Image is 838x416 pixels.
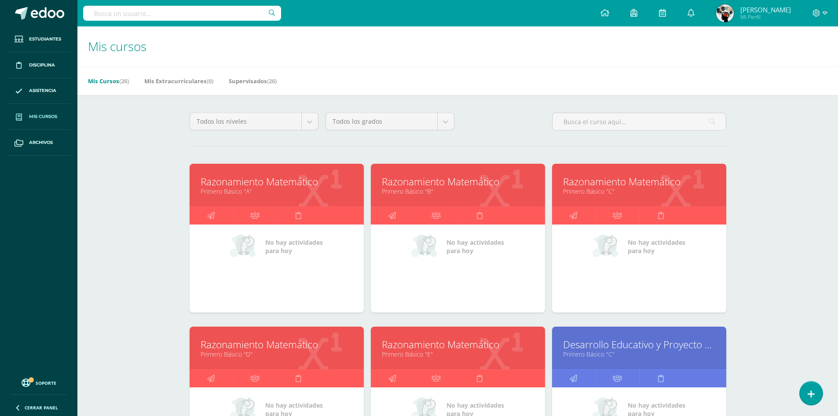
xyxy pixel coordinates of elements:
[382,187,534,195] a: Primero Básico "B"
[7,104,70,130] a: Mis cursos
[7,52,70,78] a: Disciplina
[446,238,504,255] span: No hay actividades para hoy
[7,26,70,52] a: Estudiantes
[88,38,146,55] span: Mis cursos
[563,338,715,351] a: Desarrollo Educativo y Proyecto de Vida
[207,77,213,85] span: (0)
[229,74,277,88] a: Supervisados(26)
[29,62,55,69] span: Disciplina
[265,238,323,255] span: No hay actividades para hoy
[83,6,281,21] input: Busca un usuario...
[190,113,318,130] a: Todos los niveles
[29,87,56,94] span: Asistencia
[628,238,685,255] span: No hay actividades para hoy
[382,338,534,351] a: Razonamiento Matemático
[201,350,353,358] a: Primero Básico "D"
[29,36,61,43] span: Estudiantes
[553,113,726,130] input: Busca el curso aquí...
[7,78,70,104] a: Asistencia
[7,130,70,156] a: Archivos
[382,350,534,358] a: Primero Básico "E"
[88,74,129,88] a: Mis Cursos(26)
[563,187,715,195] a: Primero Básico "C"
[197,113,295,130] span: Todos los niveles
[230,233,259,260] img: no_activities_small.png
[11,376,67,388] a: Soporte
[740,13,791,21] span: Mi Perfil
[333,113,431,130] span: Todos los grados
[201,175,353,188] a: Razonamiento Matemático
[716,4,734,22] img: 6048ae9c2eba16dcb25a041118cbde53.png
[382,175,534,188] a: Razonamiento Matemático
[29,113,57,120] span: Mis cursos
[740,5,791,14] span: [PERSON_NAME]
[411,233,440,260] img: no_activities_small.png
[593,233,622,260] img: no_activities_small.png
[563,350,715,358] a: Primero Básico "C"
[563,175,715,188] a: Razonamiento Matemático
[29,139,53,146] span: Archivos
[267,77,277,85] span: (26)
[119,77,129,85] span: (26)
[201,338,353,351] a: Razonamiento Matemático
[326,113,454,130] a: Todos los grados
[36,380,56,386] span: Soporte
[144,74,213,88] a: Mis Extracurriculares(0)
[201,187,353,195] a: Primero Básico "A"
[25,405,58,411] span: Cerrar panel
